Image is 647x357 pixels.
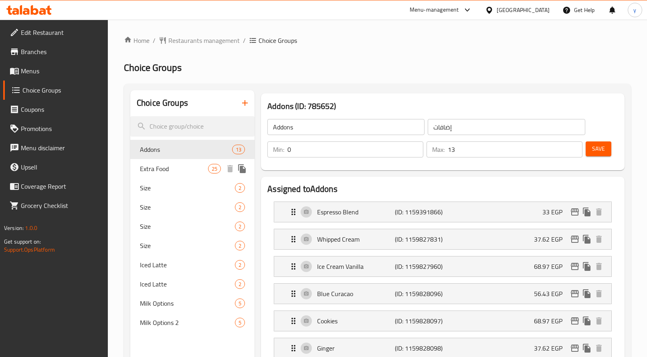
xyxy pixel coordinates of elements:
[3,42,108,61] a: Branches
[274,202,611,222] div: Expand
[497,6,550,14] div: [GEOGRAPHIC_DATA]
[3,100,108,119] a: Coupons
[317,262,395,271] p: Ice Cream Vanilla
[593,342,605,354] button: delete
[130,294,255,313] div: Milk Options5
[534,262,569,271] p: 68.97 EGP
[235,280,245,288] span: 2
[124,58,182,77] span: Choice Groups
[267,100,618,113] h3: Addons (ID: 785652)
[140,260,235,270] span: Iced Latte
[21,47,102,56] span: Branches
[137,97,188,109] h2: Choice Groups
[395,316,447,326] p: (ID: 1159828097)
[130,274,255,294] div: Iced Latte2
[259,36,297,45] span: Choice Groups
[569,233,581,245] button: edit
[21,124,102,133] span: Promotions
[140,241,235,250] span: Size
[140,318,235,327] span: Milk Options 2
[267,253,618,280] li: Expand
[140,222,235,231] span: Size
[236,163,248,175] button: duplicate
[267,226,618,253] li: Expand
[130,140,255,159] div: Addons13
[569,315,581,327] button: edit
[3,177,108,196] a: Coverage Report
[542,207,569,217] p: 33 EGP
[3,119,108,138] a: Promotions
[593,233,605,245] button: delete
[274,229,611,249] div: Expand
[235,319,245,327] span: 5
[21,143,102,153] span: Menu disclaimer
[208,165,220,173] span: 25
[593,260,605,272] button: delete
[432,145,445,154] p: Max:
[124,36,631,45] nav: breadcrumb
[4,244,55,255] a: Support.OpsPlatform
[4,223,24,233] span: Version:
[4,236,41,247] span: Get support on:
[569,206,581,218] button: edit
[3,23,108,42] a: Edit Restaurant
[267,280,618,307] li: Expand
[317,234,395,244] p: Whipped Cream
[235,223,245,230] span: 2
[395,262,447,271] p: (ID: 1159827960)
[235,241,245,250] div: Choices
[274,311,611,331] div: Expand
[586,141,611,156] button: Save
[592,144,605,154] span: Save
[534,289,569,299] p: 56.43 EGP
[235,204,245,211] span: 2
[130,198,255,217] div: Size2
[274,284,611,304] div: Expand
[21,182,102,191] span: Coverage Report
[224,163,236,175] button: delete
[317,343,395,353] p: Ginger
[267,198,618,226] li: Expand
[3,157,108,177] a: Upsell
[21,66,102,76] span: Menus
[233,146,245,153] span: 13
[235,202,245,212] div: Choices
[159,36,240,45] a: Restaurants management
[410,5,459,15] div: Menu-management
[130,236,255,255] div: Size2
[130,255,255,274] div: Iced Latte2
[3,138,108,157] a: Menu disclaimer
[267,307,618,335] li: Expand
[21,162,102,172] span: Upsell
[581,288,593,300] button: duplicate
[235,183,245,193] div: Choices
[569,342,581,354] button: edit
[130,313,255,332] div: Milk Options 25
[243,36,246,45] li: /
[395,207,447,217] p: (ID: 1159391866)
[235,299,245,308] div: Choices
[140,279,235,289] span: Iced Latte
[140,202,235,212] span: Size
[21,105,102,114] span: Coupons
[25,223,37,233] span: 1.0.0
[130,116,255,137] input: search
[581,342,593,354] button: duplicate
[235,279,245,289] div: Choices
[593,206,605,218] button: delete
[395,234,447,244] p: (ID: 1159827831)
[235,260,245,270] div: Choices
[3,81,108,100] a: Choice Groups
[22,85,102,95] span: Choice Groups
[130,178,255,198] div: Size2
[3,61,108,81] a: Menus
[581,315,593,327] button: duplicate
[534,234,569,244] p: 37.62 EGP
[395,343,447,353] p: (ID: 1159828098)
[633,6,636,14] span: y
[581,260,593,272] button: duplicate
[235,261,245,269] span: 2
[235,184,245,192] span: 2
[274,256,611,276] div: Expand
[534,343,569,353] p: 37.62 EGP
